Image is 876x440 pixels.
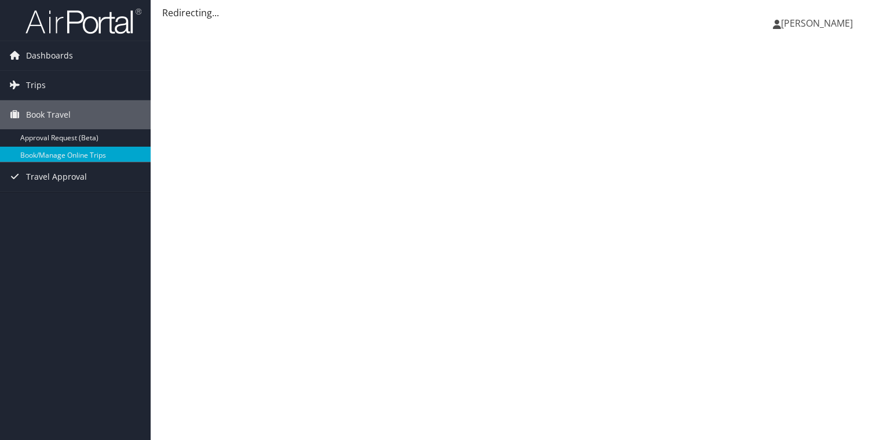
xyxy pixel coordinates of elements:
div: Redirecting... [162,6,864,20]
a: [PERSON_NAME] [773,6,864,41]
span: [PERSON_NAME] [781,17,853,30]
span: Book Travel [26,100,71,129]
span: Dashboards [26,41,73,70]
span: Travel Approval [26,162,87,191]
img: airportal-logo.png [25,8,141,35]
span: Trips [26,71,46,100]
